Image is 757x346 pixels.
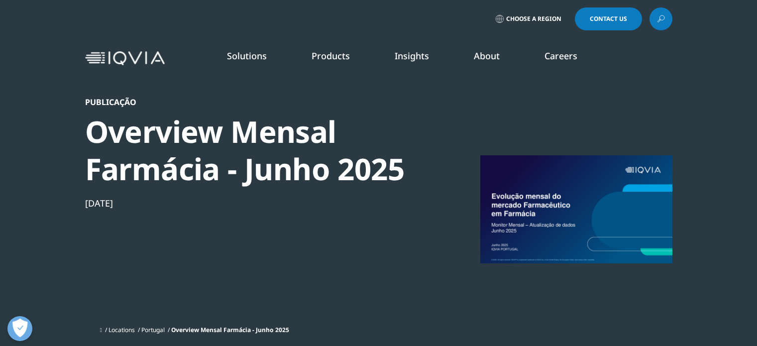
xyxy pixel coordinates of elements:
a: Contact Us [575,7,642,30]
a: Insights [395,50,429,62]
span: Choose a Region [506,15,561,23]
div: Overview Mensal Farmácia - Junho 2025 [85,113,427,188]
a: About [474,50,500,62]
span: Overview Mensal Farmácia - Junho 2025 [171,326,289,334]
div: [DATE] [85,197,427,209]
div: Publicação [85,97,427,107]
nav: Primary [169,35,672,82]
a: Locations [108,326,135,334]
a: Portugal [141,326,165,334]
a: Careers [544,50,577,62]
a: Products [312,50,350,62]
span: Contact Us [590,16,627,22]
button: Abrir preferências [7,316,32,341]
a: Solutions [227,50,267,62]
